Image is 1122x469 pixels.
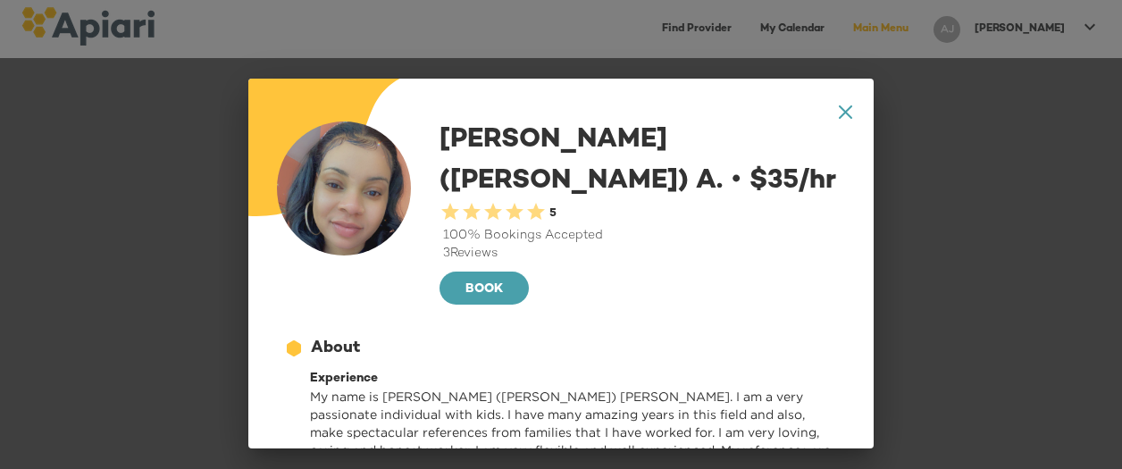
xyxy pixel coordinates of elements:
span: • [730,163,742,192]
div: Experience [310,370,838,388]
div: 5 [547,205,557,222]
span: BOOK [454,279,515,301]
img: user-photo-123-1753282694046.jpeg [277,121,411,255]
div: About [311,337,360,360]
div: 100 % Bookings Accepted [440,227,845,245]
span: $ 35 /hr [723,167,836,196]
div: 3 Reviews [440,245,845,263]
div: [PERSON_NAME] ([PERSON_NAME]) A. [440,121,845,308]
button: BOOK [440,272,529,306]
